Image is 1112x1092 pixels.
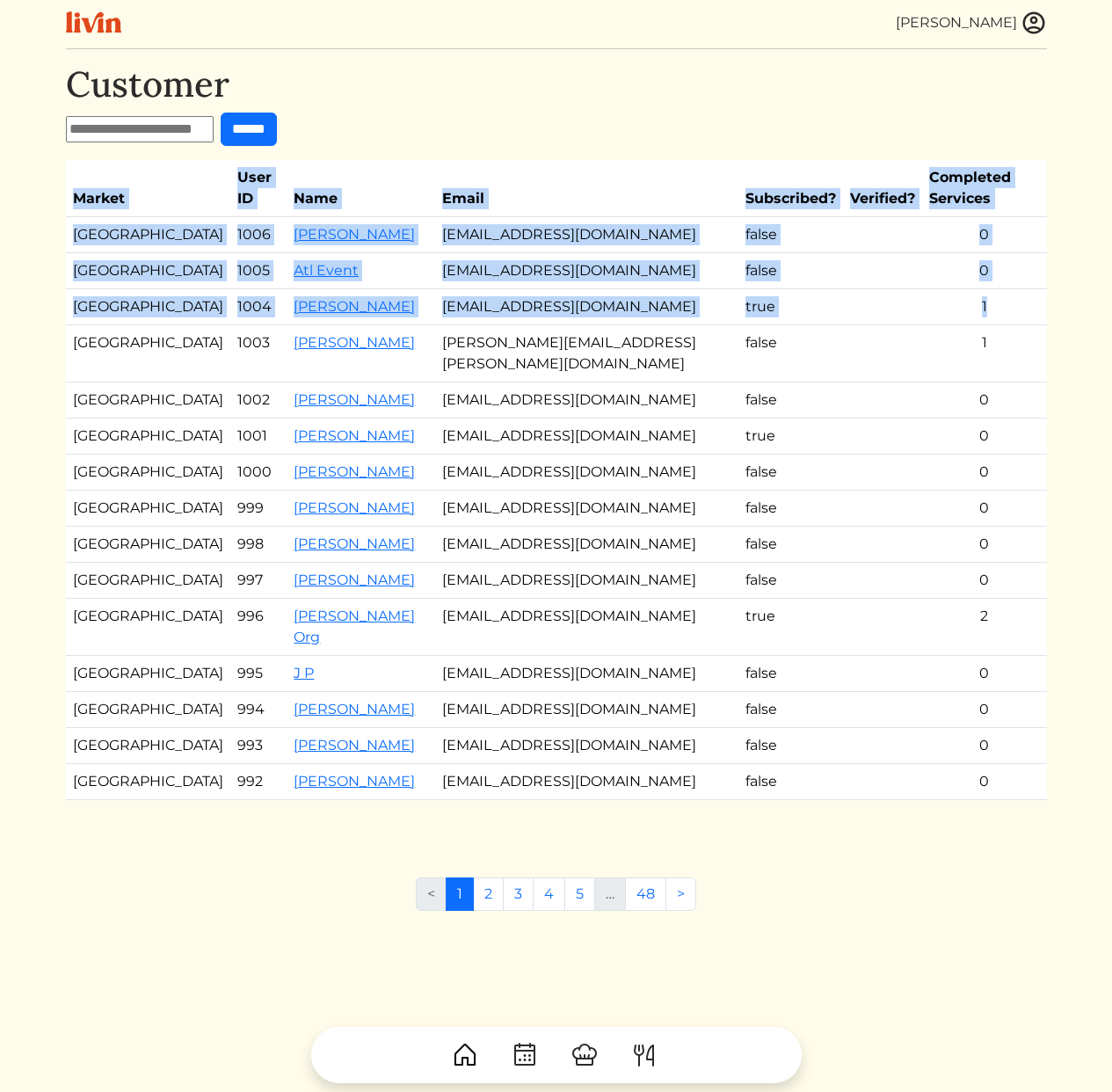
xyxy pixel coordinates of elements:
[435,455,738,491] td: [EMAIL_ADDRESS][DOMAIN_NAME]
[435,599,738,656] td: [EMAIL_ADDRESS][DOMAIN_NAME]
[738,764,843,800] td: false
[922,599,1046,656] td: 2
[922,289,1046,325] td: 1
[294,427,415,444] a: [PERSON_NAME]
[435,527,738,563] td: [EMAIL_ADDRESS][DOMAIN_NAME]
[230,289,287,325] td: 1004
[511,1041,539,1069] img: CalendarDots-5bcf9d9080389f2a281d69619e1c85352834be518fbc73d9501aef674afc0d57.svg
[896,12,1017,33] div: [PERSON_NAME]
[230,325,287,382] td: 1003
[294,773,415,790] a: [PERSON_NAME]
[230,563,287,599] td: 997
[1021,10,1047,36] img: user_account-e6e16d2ec92f44fc35f99ef0dc9cddf60790bfa021a6ecb1c896eb5d2907b31c.svg
[738,599,843,656] td: true
[738,656,843,692] td: false
[571,1041,599,1069] img: ChefHat-a374fb509e4f37eb0702ca99f5f64f3b6956810f32a249b33092029f8484b388.svg
[66,419,230,455] td: [GEOGRAPHIC_DATA]
[738,491,843,527] td: false
[625,877,666,911] a: 48
[922,455,1046,491] td: 0
[230,455,287,491] td: 1000
[294,463,415,480] a: [PERSON_NAME]
[66,563,230,599] td: [GEOGRAPHIC_DATA]
[230,253,287,289] td: 1005
[451,1041,479,1069] img: House-9bf13187bcbb5817f509fe5e7408150f90897510c4275e13d0d5fca38e0b5951.svg
[922,325,1046,382] td: 1
[738,382,843,419] td: false
[435,382,738,419] td: [EMAIL_ADDRESS][DOMAIN_NAME]
[738,563,843,599] td: false
[922,419,1046,455] td: 0
[503,877,534,911] a: 3
[66,692,230,728] td: [GEOGRAPHIC_DATA]
[66,382,230,419] td: [GEOGRAPHIC_DATA]
[564,877,595,911] a: 5
[843,160,922,217] th: Verified?
[738,527,843,563] td: false
[738,217,843,253] td: false
[738,325,843,382] td: false
[66,764,230,800] td: [GEOGRAPHIC_DATA]
[738,455,843,491] td: false
[473,877,504,911] a: 2
[922,692,1046,728] td: 0
[230,491,287,527] td: 999
[66,160,230,217] th: Market
[435,692,738,728] td: [EMAIL_ADDRESS][DOMAIN_NAME]
[66,253,230,289] td: [GEOGRAPHIC_DATA]
[294,226,415,243] a: [PERSON_NAME]
[665,877,696,911] a: Next
[230,217,287,253] td: 1006
[294,499,415,516] a: [PERSON_NAME]
[435,728,738,764] td: [EMAIL_ADDRESS][DOMAIN_NAME]
[435,160,738,217] th: Email
[435,491,738,527] td: [EMAIL_ADDRESS][DOMAIN_NAME]
[416,877,696,925] nav: Pages
[230,656,287,692] td: 995
[294,391,415,408] a: [PERSON_NAME]
[435,217,738,253] td: [EMAIL_ADDRESS][DOMAIN_NAME]
[66,527,230,563] td: [GEOGRAPHIC_DATA]
[922,491,1046,527] td: 0
[66,325,230,382] td: [GEOGRAPHIC_DATA]
[294,334,415,351] a: [PERSON_NAME]
[922,728,1046,764] td: 0
[435,289,738,325] td: [EMAIL_ADDRESS][DOMAIN_NAME]
[738,728,843,764] td: false
[922,253,1046,289] td: 0
[922,527,1046,563] td: 0
[66,656,230,692] td: [GEOGRAPHIC_DATA]
[435,563,738,599] td: [EMAIL_ADDRESS][DOMAIN_NAME]
[435,325,738,382] td: [PERSON_NAME][EMAIL_ADDRESS][PERSON_NAME][DOMAIN_NAME]
[630,1041,658,1069] img: ForkKnife-55491504ffdb50bab0c1e09e7649658475375261d09fd45db06cec23bce548bf.svg
[922,656,1046,692] td: 0
[435,764,738,800] td: [EMAIL_ADDRESS][DOMAIN_NAME]
[922,160,1046,217] th: Completed Services
[922,382,1046,419] td: 0
[66,11,121,33] img: livin-logo-a0d97d1a881af30f6274990eb6222085a2533c92bbd1e4f22c21b4f0d0e3210c.svg
[66,599,230,656] td: [GEOGRAPHIC_DATA]
[66,455,230,491] td: [GEOGRAPHIC_DATA]
[230,382,287,419] td: 1002
[230,764,287,800] td: 992
[230,527,287,563] td: 998
[66,63,1047,106] h1: Customer
[230,599,287,656] td: 996
[435,419,738,455] td: [EMAIL_ADDRESS][DOMAIN_NAME]
[533,877,565,911] a: 4
[287,160,435,217] th: Name
[66,217,230,253] td: [GEOGRAPHIC_DATA]
[922,563,1046,599] td: 0
[66,491,230,527] td: [GEOGRAPHIC_DATA]
[294,298,415,315] a: [PERSON_NAME]
[435,253,738,289] td: [EMAIL_ADDRESS][DOMAIN_NAME]
[294,571,415,588] a: [PERSON_NAME]
[446,877,474,911] a: 1
[230,160,287,217] th: User ID
[66,289,230,325] td: [GEOGRAPHIC_DATA]
[230,728,287,764] td: 993
[294,665,314,681] a: J P
[294,262,359,279] a: Atl Event
[230,692,287,728] td: 994
[294,608,415,645] a: [PERSON_NAME] Org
